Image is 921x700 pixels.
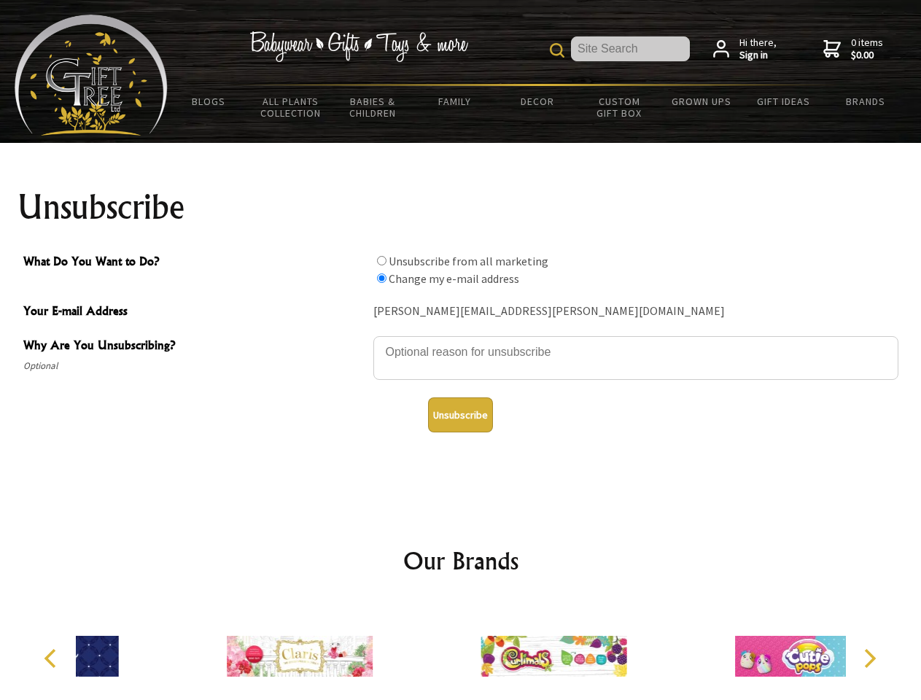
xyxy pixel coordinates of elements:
a: Brands [825,86,907,117]
span: What Do You Want to Do? [23,252,366,273]
input: Site Search [571,36,690,61]
a: Family [414,86,497,117]
input: What Do You Want to Do? [377,256,386,265]
a: BLOGS [168,86,250,117]
img: Babywear - Gifts - Toys & more [249,31,468,62]
a: Grown Ups [660,86,742,117]
button: Unsubscribe [428,397,493,432]
button: Previous [36,642,69,674]
a: 0 items$0.00 [823,36,883,62]
label: Unsubscribe from all marketing [389,254,548,268]
a: Decor [496,86,578,117]
span: Why Are You Unsubscribing? [23,336,366,357]
strong: $0.00 [851,49,883,62]
a: Hi there,Sign in [713,36,777,62]
a: Gift Ideas [742,86,825,117]
a: All Plants Collection [250,86,333,128]
img: product search [550,43,564,58]
div: [PERSON_NAME][EMAIL_ADDRESS][PERSON_NAME][DOMAIN_NAME] [373,300,898,323]
a: Babies & Children [332,86,414,128]
textarea: Why Are You Unsubscribing? [373,336,898,380]
h2: Our Brands [29,543,893,578]
strong: Sign in [739,49,777,62]
label: Change my e-mail address [389,271,519,286]
span: 0 items [851,36,883,62]
span: Your E-mail Address [23,302,366,323]
span: Optional [23,357,366,375]
span: Hi there, [739,36,777,62]
a: Custom Gift Box [578,86,661,128]
input: What Do You Want to Do? [377,273,386,283]
button: Next [853,642,885,674]
h1: Unsubscribe [18,190,904,225]
img: Babyware - Gifts - Toys and more... [15,15,168,136]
